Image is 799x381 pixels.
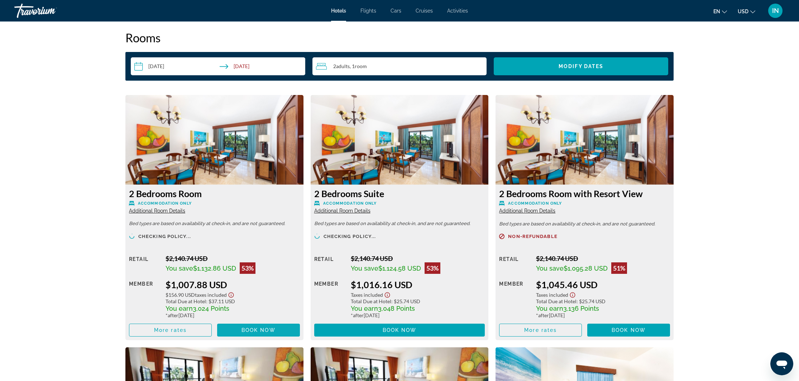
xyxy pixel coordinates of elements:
[355,63,367,69] span: Room
[154,327,187,333] span: More rates
[125,95,303,185] img: 2 Bedrooms Room
[241,327,276,333] span: Book now
[129,221,300,226] p: Bed types are based on availability at check-in, and are not guaranteed.
[713,6,727,16] button: Change language
[360,8,376,14] a: Flights
[193,305,229,312] span: 3,024 Points
[378,305,415,312] span: 3,048 Points
[536,298,576,304] span: Total Due at Hotel
[138,201,192,206] span: Accommodation Only
[129,279,160,318] div: Member
[383,327,417,333] span: Book now
[351,305,378,312] span: You earn
[499,324,582,337] button: More rates
[314,324,485,337] button: Book now
[425,262,440,274] div: 53%
[536,279,670,290] div: $1,045.46 USD
[314,254,345,274] div: Retail
[508,234,557,239] span: Non-refundable
[499,222,670,227] p: Bed types are based on availability at check-in, and are not guaranteed.
[766,3,785,18] button: User Menu
[227,290,235,298] button: Show Taxes and Fees disclaimer
[499,254,530,274] div: Retail
[587,324,670,337] button: Book now
[536,292,568,298] span: Taxes included
[499,188,670,199] h3: 2 Bedrooms Room with Resort View
[131,57,305,75] button: Select check in and out date
[331,8,346,14] a: Hotels
[508,201,562,206] span: Accommodation Only
[131,57,668,75] div: Search widget
[166,305,193,312] span: You earn
[166,279,300,290] div: $1,007.88 USD
[351,265,378,272] span: You save
[311,95,489,185] img: 2 Bedrooms Suite
[496,95,674,185] img: 2 Bedrooms Room with Resort View
[536,298,670,304] div: : $25.74 USD
[166,292,195,298] span: $156.90 USD
[524,327,557,333] span: More rates
[168,312,178,318] span: after
[129,254,160,274] div: Retail
[193,265,236,272] span: $1,132.86 USD
[323,201,377,206] span: Accommodation Only
[378,265,421,272] span: $1,124.58 USD
[536,254,670,262] div: $2,140.74 USD
[612,327,646,333] span: Book now
[324,234,376,239] span: Checking policy...
[738,9,748,14] span: USD
[738,6,755,16] button: Change currency
[536,265,564,272] span: You save
[559,63,603,69] span: Modify Dates
[563,305,599,312] span: 3,136 Points
[138,234,191,239] span: Checking policy...
[538,312,549,318] span: after
[351,279,485,290] div: $1,016.16 USD
[391,8,401,14] a: Cars
[536,305,563,312] span: You earn
[351,298,485,304] div: : $25.74 USD
[353,312,364,318] span: after
[564,265,608,272] span: $1,095.28 USD
[166,298,206,304] span: Total Due at Hotel
[333,63,350,69] span: 2
[125,30,674,45] h2: Rooms
[351,254,485,262] div: $2,140.74 USD
[129,324,212,337] button: More rates
[383,290,392,298] button: Show Taxes and Fees disclaimer
[611,262,627,274] div: 51%
[166,254,300,262] div: $2,140.74 USD
[166,312,300,318] div: * [DATE]
[772,7,779,14] span: IN
[351,292,383,298] span: Taxes included
[129,188,300,199] h3: 2 Bedrooms Room
[494,57,668,75] button: Modify Dates
[336,63,350,69] span: Adults
[351,298,391,304] span: Total Due at Hotel
[314,221,485,226] p: Bed types are based on availability at check-in, and are not guaranteed.
[240,262,255,274] div: 53%
[312,57,487,75] button: Travelers: 2 adults, 0 children
[713,9,720,14] span: en
[14,1,86,20] a: Travorium
[770,352,793,375] iframe: Button to launch messaging window
[351,312,485,318] div: * [DATE]
[416,8,433,14] a: Cruises
[129,208,185,214] span: Additional Room Details
[314,188,485,199] h3: 2 Bedrooms Suite
[568,290,577,298] button: Show Taxes and Fees disclaimer
[499,279,530,318] div: Member
[195,292,227,298] span: Taxes included
[217,324,300,337] button: Book now
[536,312,670,318] div: * [DATE]
[166,265,193,272] span: You save
[447,8,468,14] a: Activities
[499,208,555,214] span: Additional Room Details
[314,208,370,214] span: Additional Room Details
[350,63,367,69] span: , 1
